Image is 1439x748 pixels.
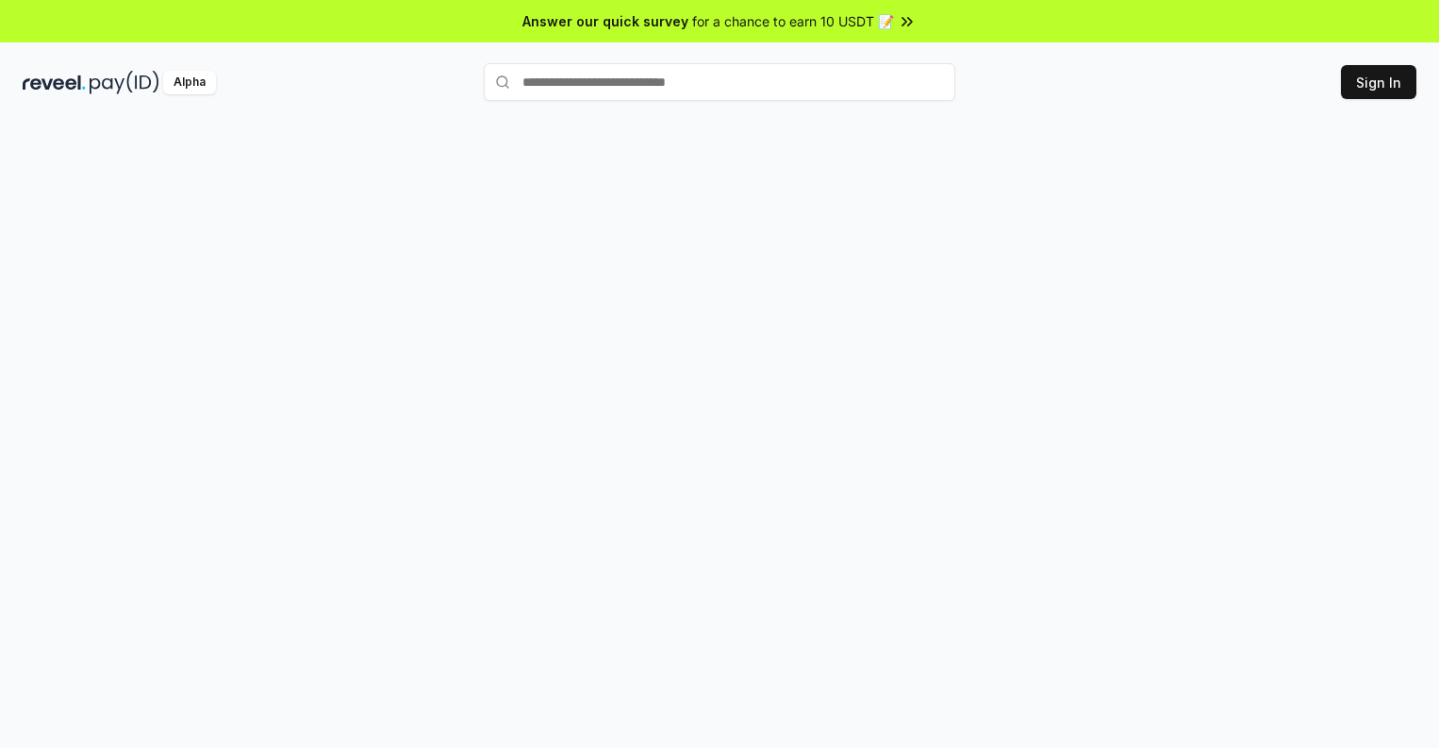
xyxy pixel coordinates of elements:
[90,71,159,94] img: pay_id
[522,11,688,31] span: Answer our quick survey
[1341,65,1416,99] button: Sign In
[163,71,216,94] div: Alpha
[692,11,894,31] span: for a chance to earn 10 USDT 📝
[23,71,86,94] img: reveel_dark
